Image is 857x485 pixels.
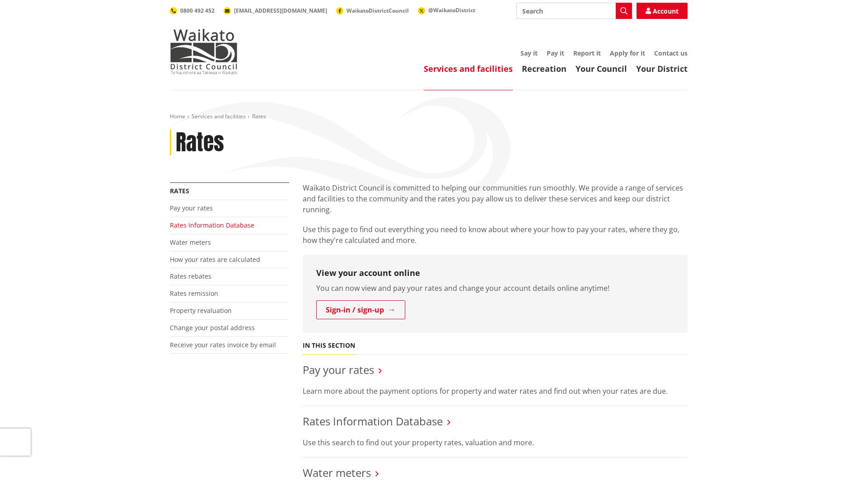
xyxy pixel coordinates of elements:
[170,112,185,120] a: Home
[252,112,266,120] span: Rates
[303,342,355,350] h5: In this section
[637,3,688,19] a: Account
[224,7,327,14] a: [EMAIL_ADDRESS][DOMAIN_NAME]
[424,63,513,74] a: Services and facilities
[573,49,601,57] a: Report it
[516,3,632,19] input: Search input
[316,283,674,294] p: You can now view and pay your rates and change your account details online anytime!
[192,112,246,120] a: Services and facilities
[316,268,674,278] h3: View your account online
[303,182,688,215] p: Waikato District Council is committed to helping our communities run smoothly. We provide a range...
[547,49,564,57] a: Pay it
[170,272,211,280] a: Rates rebates
[610,49,645,57] a: Apply for it
[303,465,371,480] a: Water meters
[303,362,374,377] a: Pay your rates
[303,414,443,429] a: Rates Information Database
[520,49,538,57] a: Say it
[180,7,215,14] span: 0800 492 452
[316,300,405,319] a: Sign-in / sign-up
[234,7,327,14] span: [EMAIL_ADDRESS][DOMAIN_NAME]
[303,437,688,448] p: Use this search to find out your property rates, valuation and more.
[170,113,688,121] nav: breadcrumb
[170,340,276,349] a: Receive your rates invoice by email
[170,323,255,332] a: Change your postal address
[170,29,238,74] img: Waikato District Council - Te Kaunihera aa Takiwaa o Waikato
[654,49,688,57] a: Contact us
[176,130,224,156] h1: Rates
[170,306,232,315] a: Property revaluation
[170,289,218,298] a: Rates remission
[522,63,567,74] a: Recreation
[303,224,688,246] p: Use this page to find out everything you need to know about where your how to pay your rates, whe...
[170,7,215,14] a: 0800 492 452
[170,204,213,212] a: Pay your rates
[170,255,260,264] a: How your rates are calculated
[170,187,189,195] a: Rates
[303,386,688,396] p: Learn more about the payment options for property and water rates and find out when your rates ar...
[815,447,848,480] iframe: Messenger Launcher
[336,7,409,14] a: WaikatoDistrictCouncil
[170,238,211,247] a: Water meters
[170,221,254,229] a: Rates Information Database
[347,7,409,14] span: WaikatoDistrictCouncil
[418,6,475,14] a: @WaikatoDistrict
[576,63,627,74] a: Your Council
[636,63,688,74] a: Your District
[428,6,475,14] span: @WaikatoDistrict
